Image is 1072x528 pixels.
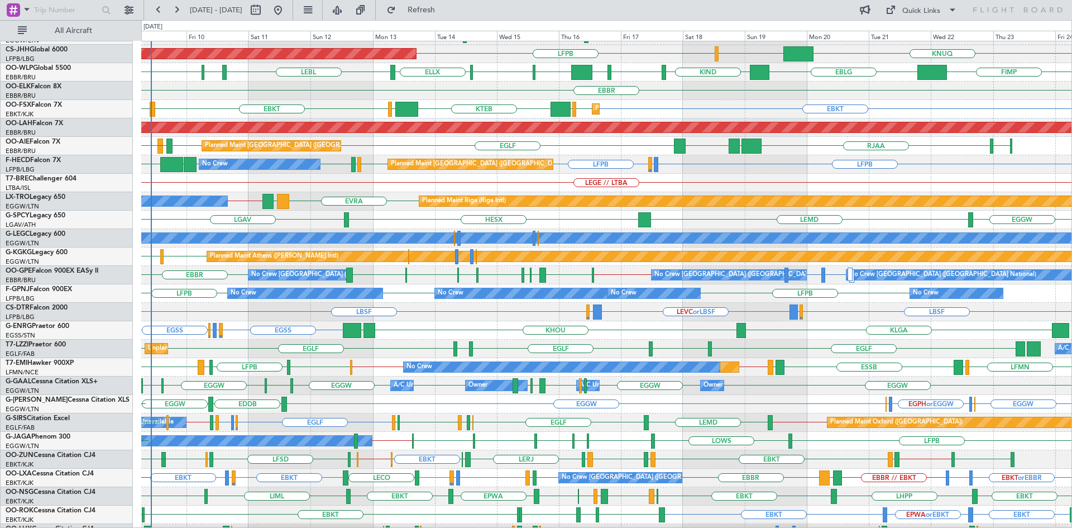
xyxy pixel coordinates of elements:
span: OO-ELK [6,83,31,90]
a: OO-ZUNCessna Citation CJ4 [6,452,95,459]
span: OO-FSX [6,102,31,108]
div: Thu 16 [559,31,621,41]
span: G-JAGA [6,434,31,440]
a: EBBR/BRU [6,147,36,155]
span: CS-JHH [6,46,30,53]
span: OO-GPE [6,268,32,274]
span: OO-WLP [6,65,33,72]
span: G-SPCY [6,212,30,219]
div: No Crew [913,285,939,302]
span: G-SIRS [6,415,27,422]
a: G-LEGCLegacy 600 [6,231,65,237]
div: A/C Unavailable [394,377,440,394]
div: Planned Maint [GEOGRAPHIC_DATA] ([GEOGRAPHIC_DATA]) [391,156,567,173]
span: [DATE] - [DATE] [190,5,242,15]
a: EGGW/LTN [6,387,39,395]
span: G-ENRG [6,323,32,330]
a: CS-JHHGlobal 6000 [6,46,68,53]
a: LTBA/ISL [6,184,31,192]
button: Quick Links [880,1,963,19]
span: CS-DTR [6,305,30,311]
div: Sat 18 [683,31,745,41]
span: All Aircraft [29,27,118,35]
div: Fri 17 [621,31,683,41]
a: EBKT/KJK [6,516,33,524]
div: Planned Maint Oxford ([GEOGRAPHIC_DATA]) [830,414,963,431]
div: Tue 21 [869,31,931,41]
a: LFPB/LBG [6,165,35,174]
div: Planned Maint [GEOGRAPHIC_DATA] ([GEOGRAPHIC_DATA]) [205,137,381,154]
a: OO-WLPGlobal 5500 [6,65,71,72]
a: EGGW/LTN [6,202,39,211]
span: F-HECD [6,157,30,164]
div: Sun 12 [310,31,372,41]
a: LFPB/LBG [6,313,35,321]
a: OO-AIEFalcon 7X [6,139,60,145]
span: G-KGKG [6,249,32,256]
div: A/C Unavailable [127,414,174,431]
a: EGSS/STN [6,331,35,340]
a: EBBR/BRU [6,129,36,137]
a: LGAV/ATH [6,221,36,229]
div: No Crew [202,156,228,173]
a: LFMN/NCE [6,368,39,377]
a: T7-BREChallenger 604 [6,175,76,182]
a: LX-TROLegacy 650 [6,194,65,201]
span: LX-TRO [6,194,30,201]
a: G-[PERSON_NAME]Cessna Citation XLS [6,397,130,403]
div: No Crew [438,285,463,302]
div: Tue 14 [435,31,497,41]
a: EBBR/BRU [6,73,36,82]
div: No Crew [GEOGRAPHIC_DATA] ([GEOGRAPHIC_DATA] National) [562,469,749,486]
span: G-[PERSON_NAME] [6,397,68,403]
a: T7-LZZIPraetor 600 [6,341,66,348]
div: Mon 20 [807,31,869,41]
a: EBKT/KJK [6,460,33,469]
span: OO-AIE [6,139,30,145]
div: No Crew [GEOGRAPHIC_DATA] ([GEOGRAPHIC_DATA] National) [849,267,1036,283]
a: G-KGKGLegacy 600 [6,249,68,256]
span: OO-LAH [6,120,32,127]
span: G-GAAL [6,378,31,385]
span: OO-ZUN [6,452,33,459]
a: OO-NSGCessna Citation CJ4 [6,489,95,496]
button: Refresh [381,1,448,19]
a: OO-GPEFalcon 900EX EASy II [6,268,98,274]
div: Sun 19 [745,31,807,41]
a: G-JAGAPhenom 300 [6,434,70,440]
a: G-SPCYLegacy 650 [6,212,65,219]
div: Mon 13 [373,31,435,41]
input: Trip Number [34,2,98,18]
a: EGGW/LTN [6,258,39,266]
a: F-HECDFalcon 7X [6,157,61,164]
button: All Aircraft [12,22,121,40]
a: EGGW/LTN [6,405,39,413]
a: OO-FSXFalcon 7X [6,102,62,108]
div: No Crew [406,359,432,375]
span: OO-ROK [6,507,33,514]
a: G-ENRGPraetor 600 [6,323,69,330]
span: OO-LXA [6,470,32,477]
a: LFPB/LBG [6,294,35,303]
span: T7-BRE [6,175,28,182]
a: EGLF/FAB [6,424,35,432]
a: EGGW/LTN [6,442,39,450]
div: Unplanned Maint [GEOGRAPHIC_DATA] ([GEOGRAPHIC_DATA]) [148,340,332,357]
div: Planned Maint Athens ([PERSON_NAME] Intl) [210,248,338,265]
a: F-GPNJFalcon 900EX [6,286,72,293]
a: EBKT/KJK [6,479,33,487]
div: [DATE] [143,22,162,32]
div: Sat 11 [248,31,310,41]
a: G-SIRSCitation Excel [6,415,70,422]
span: G-LEGC [6,231,30,237]
a: LFPB/LBG [6,55,35,63]
a: OO-ELKFalcon 8X [6,83,61,90]
a: EBKT/KJK [6,497,33,506]
div: Fri 10 [186,31,248,41]
span: T7-LZZI [6,341,28,348]
a: G-GAALCessna Citation XLS+ [6,378,98,385]
div: Wed 15 [497,31,559,41]
a: OO-ROKCessna Citation CJ4 [6,507,95,514]
div: No Crew [GEOGRAPHIC_DATA] ([GEOGRAPHIC_DATA] National) [654,267,841,283]
div: Planned Maint Kortrijk-[GEOGRAPHIC_DATA] [595,101,725,117]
